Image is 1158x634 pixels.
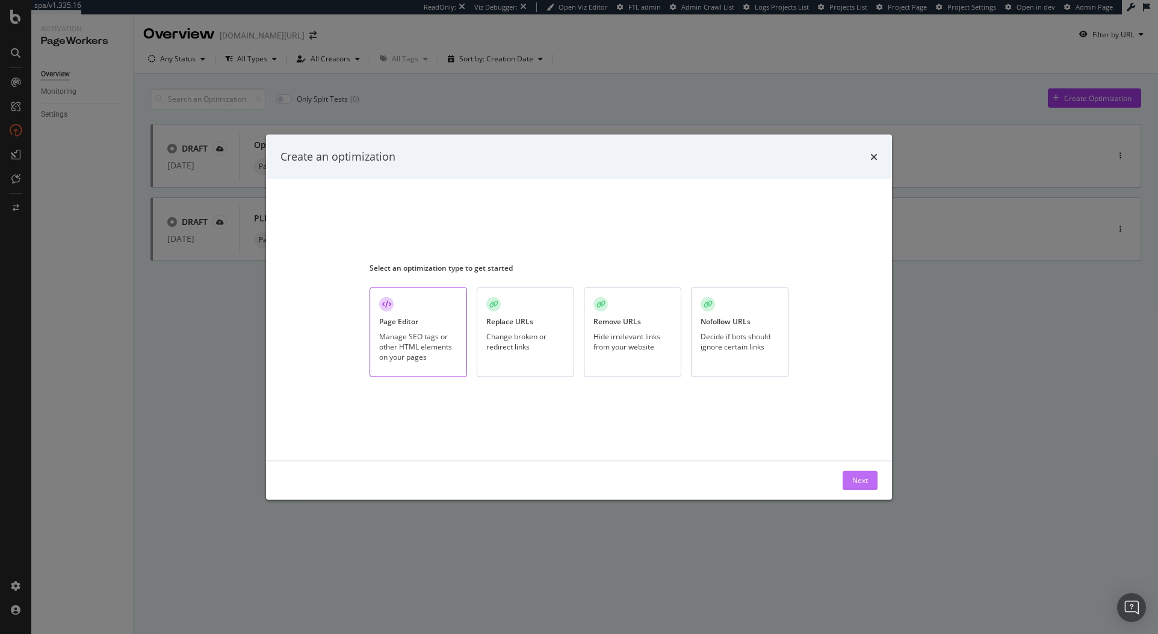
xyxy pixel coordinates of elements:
button: Next [843,470,878,490]
div: Hide irrelevant links from your website [593,331,672,352]
div: Decide if bots should ignore certain links [701,331,779,352]
div: Change broken or redirect links [486,331,565,352]
div: modal [266,135,892,500]
div: Replace URLs [486,316,533,327]
div: Select an optimization type to get started [370,262,788,272]
div: Remove URLs [593,316,641,327]
div: times [870,149,878,165]
div: Page Editor [379,316,418,327]
div: Nofollow URLs [701,316,751,327]
div: Manage SEO tags or other HTML elements on your pages [379,331,457,362]
div: Create an optimization [280,149,395,165]
div: Open Intercom Messenger [1117,593,1146,622]
div: Next [852,475,868,485]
